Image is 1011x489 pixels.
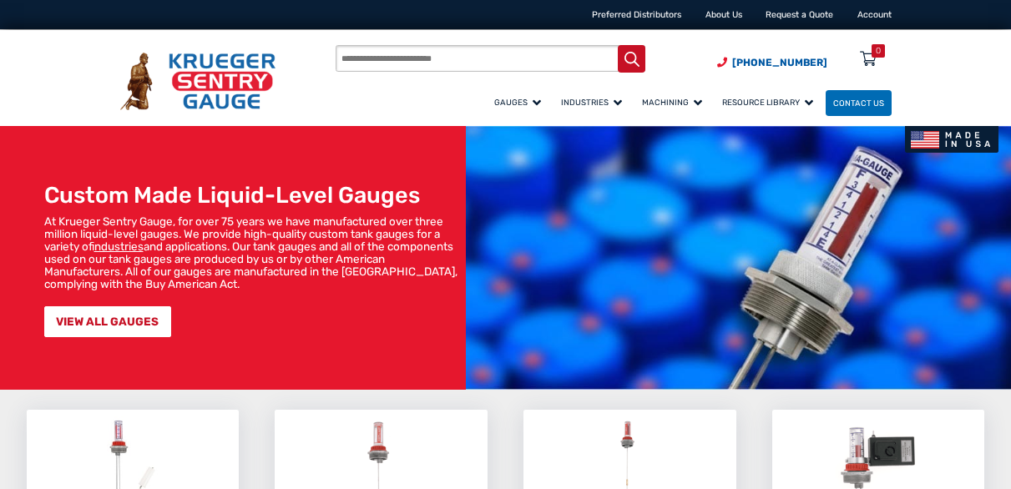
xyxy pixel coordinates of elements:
[717,55,827,70] a: Phone Number (920) 434-8860
[94,239,144,253] a: industries
[826,90,892,116] a: Contact Us
[592,9,681,20] a: Preferred Distributors
[715,88,826,117] a: Resource Library
[876,44,881,58] div: 0
[44,215,460,290] p: At Krueger Sentry Gauge, for over 75 years we have manufactured over three million liquid-level g...
[634,88,715,117] a: Machining
[487,88,554,117] a: Gauges
[44,182,460,209] h1: Custom Made Liquid-Level Gauges
[494,98,541,107] span: Gauges
[705,9,742,20] a: About Us
[833,98,884,108] span: Contact Us
[766,9,833,20] a: Request a Quote
[44,306,171,337] a: VIEW ALL GAUGES
[732,57,827,68] span: [PHONE_NUMBER]
[466,126,1011,390] img: bg_hero_bannerksentry
[554,88,634,117] a: Industries
[722,98,813,107] span: Resource Library
[642,98,702,107] span: Machining
[120,53,275,110] img: Krueger Sentry Gauge
[561,98,622,107] span: Industries
[857,9,892,20] a: Account
[905,126,999,153] img: Made In USA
